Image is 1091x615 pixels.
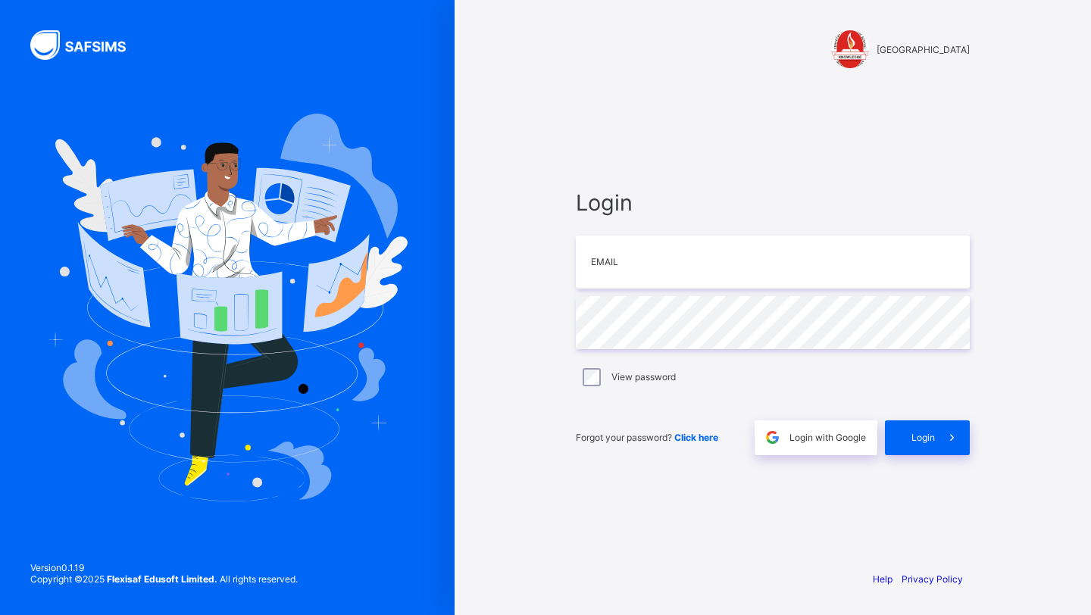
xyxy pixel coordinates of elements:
[30,573,298,585] span: Copyright © 2025 All rights reserved.
[576,432,718,443] span: Forgot your password?
[902,573,963,585] a: Privacy Policy
[47,114,408,501] img: Hero Image
[764,429,781,446] img: google.396cfc9801f0270233282035f929180a.svg
[30,30,144,60] img: SAFSIMS Logo
[611,371,676,382] label: View password
[873,573,892,585] a: Help
[877,44,970,55] span: [GEOGRAPHIC_DATA]
[576,189,970,216] span: Login
[107,573,217,585] strong: Flexisaf Edusoft Limited.
[789,432,866,443] span: Login with Google
[911,432,935,443] span: Login
[674,432,718,443] a: Click here
[30,562,298,573] span: Version 0.1.19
